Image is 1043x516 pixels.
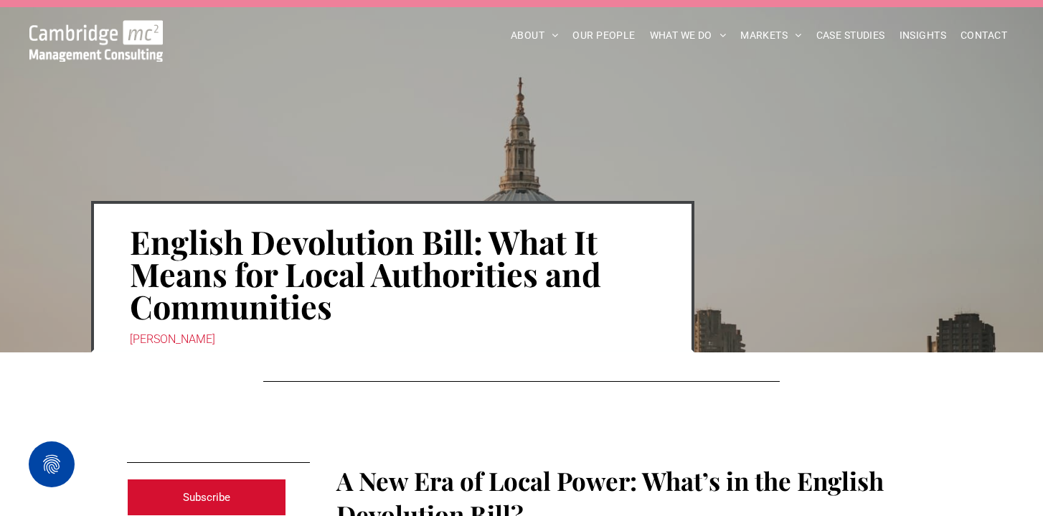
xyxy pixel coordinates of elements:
[504,24,566,47] a: ABOUT
[130,329,656,350] div: [PERSON_NAME]
[733,24,808,47] a: MARKETS
[643,24,734,47] a: WHAT WE DO
[183,479,230,515] span: Subscribe
[127,479,286,516] a: Subscribe
[29,22,163,37] a: Your Business Transformed | Cambridge Management Consulting
[809,24,892,47] a: CASE STUDIES
[29,20,163,62] img: Go to Homepage
[130,224,656,324] h1: English Devolution Bill: What It Means for Local Authorities and Communities
[565,24,642,47] a: OUR PEOPLE
[953,24,1014,47] a: CONTACT
[892,24,953,47] a: INSIGHTS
